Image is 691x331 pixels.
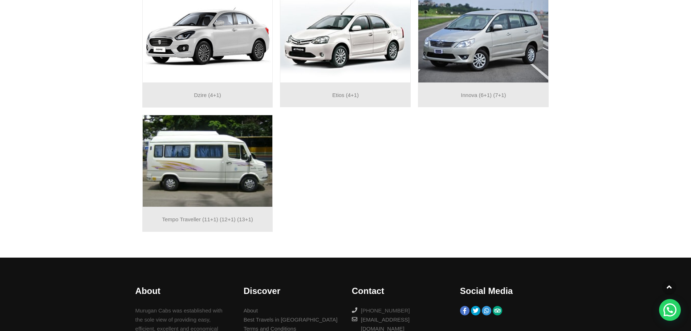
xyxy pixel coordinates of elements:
[493,306,502,315] a: TripAdvisor
[135,286,160,296] span: About
[146,215,269,224] p: Tempo Traveller (11+1) (12+1) (13+1)
[659,299,681,321] div: 💬 Need help? Open chat
[471,306,480,315] a: Twitter
[482,306,491,315] a: Whatsapp
[146,90,269,100] p: Dzire (4+1)
[352,286,384,296] span: Contact
[460,306,470,315] a: Facebook
[244,286,280,296] span: Discover
[284,90,407,100] p: Etios (4+1)
[244,306,339,315] a: About
[422,90,545,100] p: Innova (6+1) (7+1)
[244,315,339,324] a: Best Travels in [GEOGRAPHIC_DATA]
[460,286,513,296] span: Social Media
[352,306,447,315] div: [PHONE_NUMBER]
